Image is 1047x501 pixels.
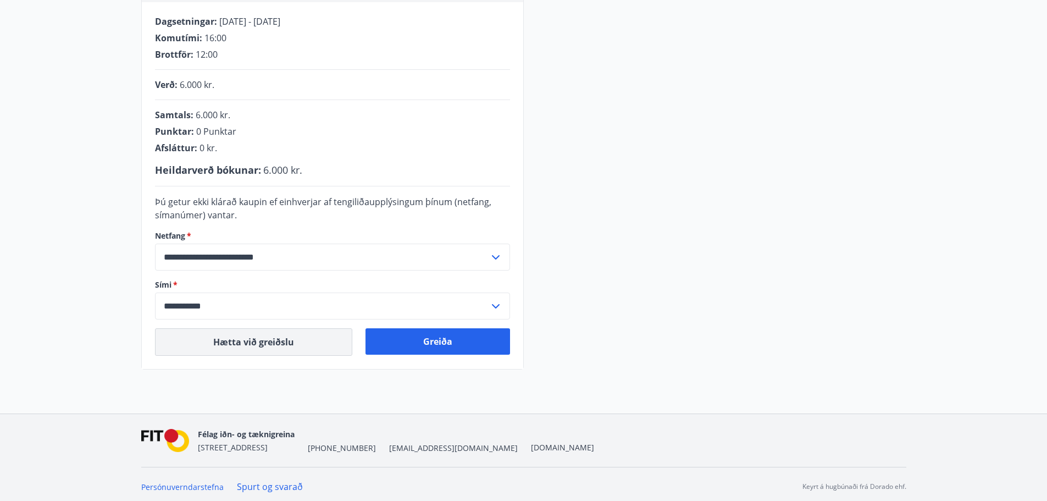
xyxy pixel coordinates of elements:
[196,109,230,121] span: 6.000 kr.
[155,79,178,91] span: Verð :
[155,230,510,241] label: Netfang
[802,482,906,492] p: Keyrt á hugbúnaði frá Dorado ehf.
[198,429,295,439] span: Félag iðn- og tæknigreina
[180,79,214,91] span: 6.000 kr.
[155,142,197,154] span: Afsláttur :
[155,328,352,356] button: Hætta við greiðslu
[219,15,280,27] span: [DATE] - [DATE]
[531,442,594,453] a: [DOMAIN_NAME]
[155,163,261,177] span: Heildarverð bókunar :
[263,163,302,177] span: 6.000 kr.
[196,125,236,137] span: 0 Punktar
[141,429,190,453] img: FPQVkF9lTnNbbaRSFyT17YYeljoOGk5m51IhT0bO.png
[155,109,193,121] span: Samtals :
[155,279,510,290] label: Sími
[204,32,226,44] span: 16:00
[200,142,217,154] span: 0 kr.
[155,48,193,60] span: Brottför :
[155,32,202,44] span: Komutími :
[196,48,218,60] span: 12:00
[389,443,518,454] span: [EMAIL_ADDRESS][DOMAIN_NAME]
[155,125,194,137] span: Punktar :
[308,443,376,454] span: [PHONE_NUMBER]
[155,15,217,27] span: Dagsetningar :
[237,481,303,493] a: Spurt og svarað
[365,328,510,355] button: Greiða
[155,196,491,221] span: Þú getur ekki klárað kaupin ef einhverjar af tengiliðaupplýsingum þínum (netfang, símanúmer) vantar.
[198,442,268,453] span: [STREET_ADDRESS]
[141,482,224,492] a: Persónuverndarstefna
